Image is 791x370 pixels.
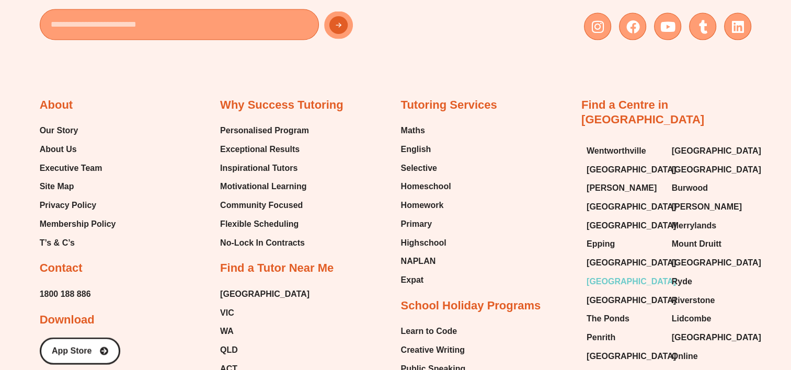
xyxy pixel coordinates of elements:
[400,198,451,213] a: Homework
[220,342,309,358] a: QLD
[587,255,661,271] a: [GEOGRAPHIC_DATA]
[400,216,451,232] a: Primary
[400,235,446,251] span: Highschool
[672,162,761,178] span: [GEOGRAPHIC_DATA]
[587,162,661,178] a: [GEOGRAPHIC_DATA]
[672,180,747,196] a: Burwood
[672,143,761,159] span: [GEOGRAPHIC_DATA]
[400,253,451,269] a: NAPLAN
[400,160,451,176] a: Selective
[617,252,791,370] div: Chat Widget
[400,198,443,213] span: Homework
[672,218,747,234] a: Merrylands
[672,199,742,215] span: [PERSON_NAME]
[400,235,451,251] a: Highschool
[587,311,629,327] span: The Ponds
[40,160,116,176] a: Executive Team
[587,236,661,252] a: Epping
[400,323,457,339] span: Learn to Code
[220,305,234,321] span: VIC
[587,236,615,252] span: Epping
[587,311,661,327] a: The Ponds
[672,199,747,215] a: [PERSON_NAME]
[400,272,423,288] span: Expat
[40,98,73,113] h2: About
[220,160,297,176] span: Inspirational Tutors
[40,313,95,328] h2: Download
[587,349,676,364] span: [GEOGRAPHIC_DATA]
[400,123,425,138] span: Maths
[587,293,661,308] a: [GEOGRAPHIC_DATA]
[40,179,116,194] a: Site Map
[587,255,676,271] span: [GEOGRAPHIC_DATA]
[220,142,300,157] span: Exceptional Results
[587,218,661,234] a: [GEOGRAPHIC_DATA]
[400,323,465,339] a: Learn to Code
[220,323,234,339] span: WA
[672,180,708,196] span: Burwood
[400,298,541,314] h2: School Holiday Programs
[40,179,74,194] span: Site Map
[587,293,676,308] span: [GEOGRAPHIC_DATA]
[40,198,97,213] span: Privacy Policy
[40,286,91,302] a: 1800 188 886
[220,123,309,138] span: Personalised Program
[220,98,343,113] h2: Why Success Tutoring
[587,218,676,234] span: [GEOGRAPHIC_DATA]
[400,253,435,269] span: NAPLAN
[220,198,303,213] span: Community Focused
[672,143,747,159] a: [GEOGRAPHIC_DATA]
[587,143,661,159] a: Wentworthville
[220,305,309,321] a: VIC
[400,142,431,157] span: English
[587,143,646,159] span: Wentworthville
[220,342,238,358] span: QLD
[220,142,309,157] a: Exceptional Results
[40,338,120,365] a: App Store
[587,330,615,345] span: Penrith
[400,342,464,358] span: Creative Writing
[220,235,305,251] span: No-Lock In Contracts
[400,98,497,113] h2: Tutoring Services
[587,199,661,215] a: [GEOGRAPHIC_DATA]
[400,160,437,176] span: Selective
[672,218,716,234] span: Merrylands
[220,235,309,251] a: No-Lock In Contracts
[587,199,676,215] span: [GEOGRAPHIC_DATA]
[220,179,309,194] a: Motivational Learning
[672,236,747,252] a: Mount Druitt
[40,261,83,276] h2: Contact
[40,235,116,251] a: T’s & C’s
[400,342,465,358] a: Creative Writing
[581,98,704,126] a: Find a Centre in [GEOGRAPHIC_DATA]
[40,198,116,213] a: Privacy Policy
[587,330,661,345] a: Penrith
[220,179,306,194] span: Motivational Learning
[40,123,116,138] a: Our Story
[220,323,309,339] a: WA
[40,160,102,176] span: Executive Team
[220,160,309,176] a: Inspirational Tutors
[400,272,451,288] a: Expat
[220,198,309,213] a: Community Focused
[672,162,747,178] a: [GEOGRAPHIC_DATA]
[400,142,451,157] a: English
[220,216,299,232] span: Flexible Scheduling
[52,347,91,355] span: App Store
[400,179,451,194] a: Homeschool
[587,274,676,290] span: [GEOGRAPHIC_DATA]
[40,216,116,232] a: Membership Policy
[40,142,116,157] a: About Us
[220,286,309,302] a: [GEOGRAPHIC_DATA]
[400,216,432,232] span: Primary
[587,162,676,178] span: [GEOGRAPHIC_DATA]
[587,349,661,364] a: [GEOGRAPHIC_DATA]
[587,274,661,290] a: [GEOGRAPHIC_DATA]
[672,236,721,252] span: Mount Druitt
[40,142,77,157] span: About Us
[587,180,661,196] a: [PERSON_NAME]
